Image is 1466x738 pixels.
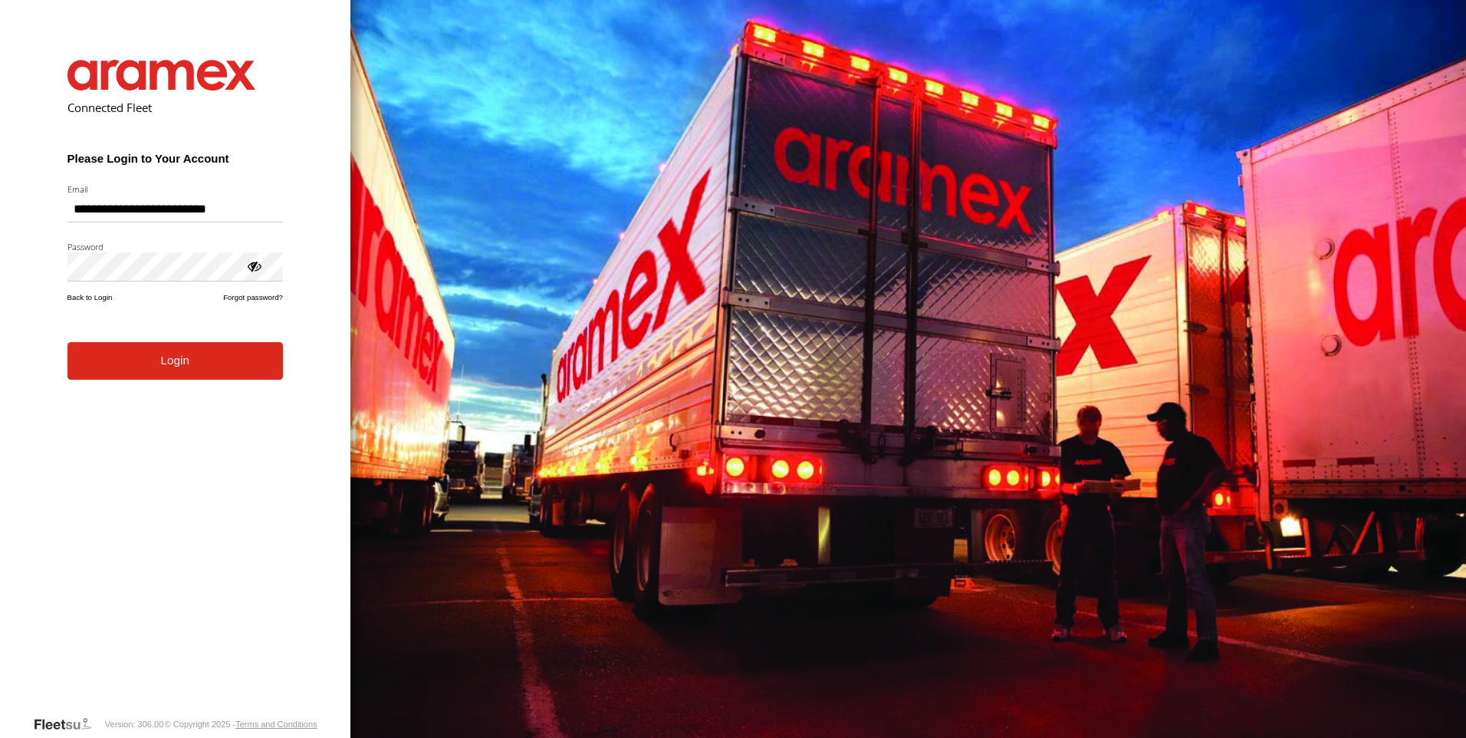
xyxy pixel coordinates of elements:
[33,717,104,732] a: Visit our Website
[67,183,283,195] label: Email
[67,152,283,165] h3: Please Login to Your Account
[67,293,113,301] a: Back to Login
[223,293,283,301] a: Forgot password?
[235,720,317,729] a: Terms and Conditions
[105,720,163,729] div: Version: 306.00
[67,100,283,115] h2: Connected Fleet
[67,342,283,380] button: Login
[67,60,256,91] img: Aramex
[67,241,283,252] label: Password
[165,720,317,729] div: © Copyright 2025 -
